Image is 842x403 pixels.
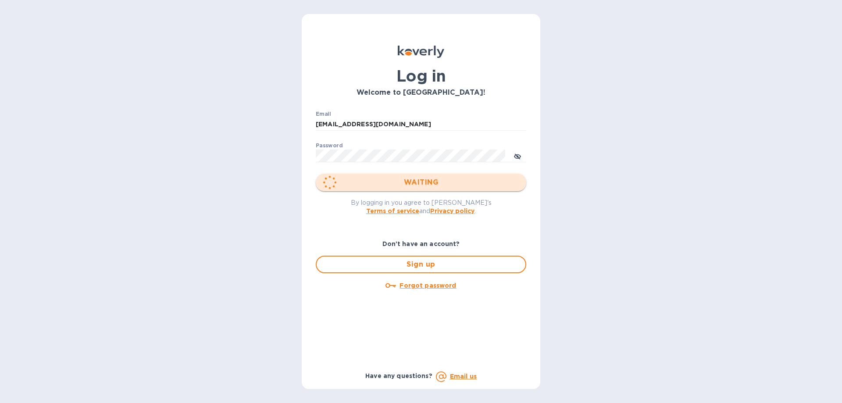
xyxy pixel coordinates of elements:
span: By logging in you agree to [PERSON_NAME]'s and . [351,199,492,214]
label: Email [316,111,331,117]
img: Koverly [398,46,444,58]
a: Terms of service [366,207,419,214]
h1: Log in [316,67,526,85]
button: Sign up [316,256,526,273]
span: Sign up [324,259,518,270]
h3: Welcome to [GEOGRAPHIC_DATA]! [316,89,526,97]
input: Enter email address [316,118,526,131]
button: toggle password visibility [509,147,526,164]
a: Privacy policy [430,207,475,214]
b: Have any questions? [365,372,432,379]
label: Password [316,143,343,148]
a: Email us [450,373,477,380]
b: Don't have an account? [382,240,460,247]
u: Forgot password [400,282,456,289]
